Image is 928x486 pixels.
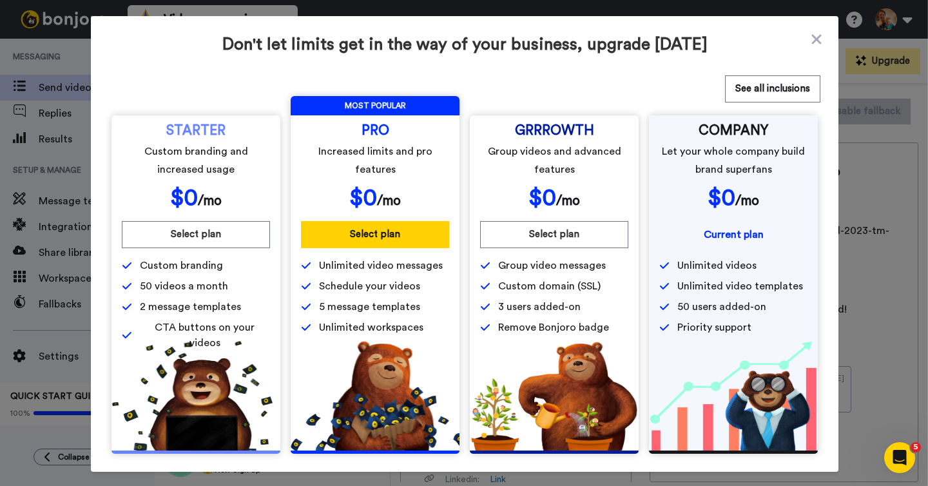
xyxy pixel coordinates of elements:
span: Custom branding and increased usage [124,142,268,179]
span: Custom branding [140,258,223,273]
span: $ 0 [170,186,198,209]
span: PRO [362,126,389,136]
img: baac238c4e1197dfdb093d3ea7416ec4.png [649,341,818,451]
span: MOST POPULAR [291,96,459,115]
span: /mo [735,194,759,208]
span: 50 users added-on [677,299,766,315]
span: 2 message templates [140,299,241,315]
img: b5b10b7112978f982230d1107d8aada4.png [291,341,459,451]
span: Unlimited workspaces [319,320,423,335]
span: Unlimited video messages [319,258,443,273]
span: Let your whole company build brand superfans [662,142,806,179]
span: Custom domain (SSL) [498,278,601,294]
span: Unlimited videos [677,258,757,273]
span: /mo [377,194,401,208]
span: $ 0 [528,186,556,209]
span: Group videos and advanced features [483,142,626,179]
button: Select plan [122,221,270,248]
span: 5 message templates [319,299,420,315]
span: /mo [556,194,580,208]
span: 5 [911,442,921,452]
button: Select plan [301,221,449,248]
span: Priority support [677,320,751,335]
span: Current plan [704,229,764,240]
span: Don't let limits get in the way of your business, upgrade [DATE] [109,34,820,55]
span: Schedule your videos [319,278,420,294]
span: Group video messages [498,258,606,273]
button: Select plan [480,221,628,248]
span: $ 0 [708,186,735,209]
img: 5112517b2a94bd7fef09f8ca13467cef.png [111,341,280,451]
button: See all inclusions [725,75,820,102]
span: COMPANY [699,126,768,136]
span: STARTER [166,126,226,136]
span: Remove Bonjoro badge [498,320,609,335]
span: CTA buttons on your videos [140,320,270,351]
span: Increased limits and pro features [304,142,447,179]
span: 3 users added-on [498,299,581,315]
span: $ 0 [349,186,377,209]
span: GRRROWTH [515,126,594,136]
iframe: Intercom live chat [884,442,915,473]
img: edd2fd70e3428fe950fd299a7ba1283f.png [470,341,639,451]
span: 50 videos a month [140,278,228,294]
span: /mo [198,194,222,208]
span: Unlimited video templates [677,278,803,294]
